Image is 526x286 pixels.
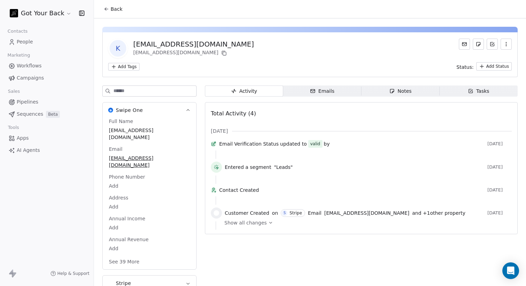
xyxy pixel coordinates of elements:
a: People [6,36,88,48]
span: and + 1 other property [412,210,465,216]
a: AI Agents [6,145,88,156]
a: Help & Support [50,271,89,276]
span: Phone Number [107,173,146,180]
img: stripe.svg [214,210,219,216]
span: Marketing [5,50,33,60]
img: Swipe One [108,108,113,113]
span: [EMAIL_ADDRESS][DOMAIN_NAME] [324,210,409,216]
button: Got Your Back [8,7,73,19]
a: Pipelines [6,96,88,108]
span: Swipe One [116,107,143,114]
span: Help & Support [57,271,89,276]
span: Pipelines [17,98,38,106]
span: Sales [5,86,23,97]
span: Sequences [17,111,43,118]
button: See 39 More [105,255,144,268]
div: Open Intercom Messenger [502,262,519,279]
div: Swipe OneSwipe One [103,118,196,269]
span: "Leads" [274,164,293,171]
span: Add [109,203,190,210]
span: [EMAIL_ADDRESS][DOMAIN_NAME] [109,127,190,141]
span: by [324,140,330,147]
img: Stripe [108,281,113,286]
span: Back [111,6,122,13]
div: [EMAIL_ADDRESS][DOMAIN_NAME] [133,39,254,49]
span: Add [109,245,190,252]
span: Status: [456,64,473,71]
img: GYB%20black%20bg%20square%20for%20circle%20-%201080x1080%20px.png [10,9,18,17]
span: Apps [17,134,29,142]
a: Show all changes [224,219,507,226]
span: Annual Revenue [107,236,150,243]
div: Notes [389,88,412,95]
div: Stripe [289,211,302,215]
div: Tasks [468,88,489,95]
div: valid [310,140,320,147]
span: Entered a segment [225,164,271,171]
span: Campaigns [17,74,44,82]
span: Email Verification Status [219,140,279,147]
span: Contact Created [219,187,485,194]
a: Workflows [6,60,88,72]
div: [EMAIL_ADDRESS][DOMAIN_NAME] [133,49,254,57]
span: Email [107,146,124,153]
span: [DATE] [487,164,512,170]
span: Full Name [107,118,135,125]
span: [DATE] [487,210,512,216]
span: Contacts [5,26,31,36]
span: People [17,38,33,46]
span: Show all changes [224,219,267,226]
span: Annual Income [107,215,147,222]
span: Customer Created [225,210,269,216]
span: [DATE] [487,141,512,147]
span: Total Activity (4) [211,110,256,117]
span: Address [107,194,130,201]
span: updated to [280,140,307,147]
span: Got Your Back [21,9,64,18]
a: Campaigns [6,72,88,84]
span: Tools [5,122,22,133]
div: S [284,210,286,216]
a: Apps [6,132,88,144]
span: Email [308,210,321,216]
span: k [110,40,126,57]
span: on [272,210,278,216]
span: Add [109,224,190,231]
span: [EMAIL_ADDRESS][DOMAIN_NAME] [109,155,190,169]
button: Swipe OneSwipe One [103,103,196,118]
span: Add [109,182,190,189]
span: Workflows [17,62,42,70]
a: SequencesBeta [6,108,88,120]
span: [DATE] [487,187,512,193]
span: [DATE] [211,128,228,134]
button: Add Status [476,62,512,71]
button: Back [99,3,127,15]
span: Beta [46,111,60,118]
span: AI Agents [17,147,40,154]
button: Add Tags [108,63,140,71]
div: Emails [310,88,334,95]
